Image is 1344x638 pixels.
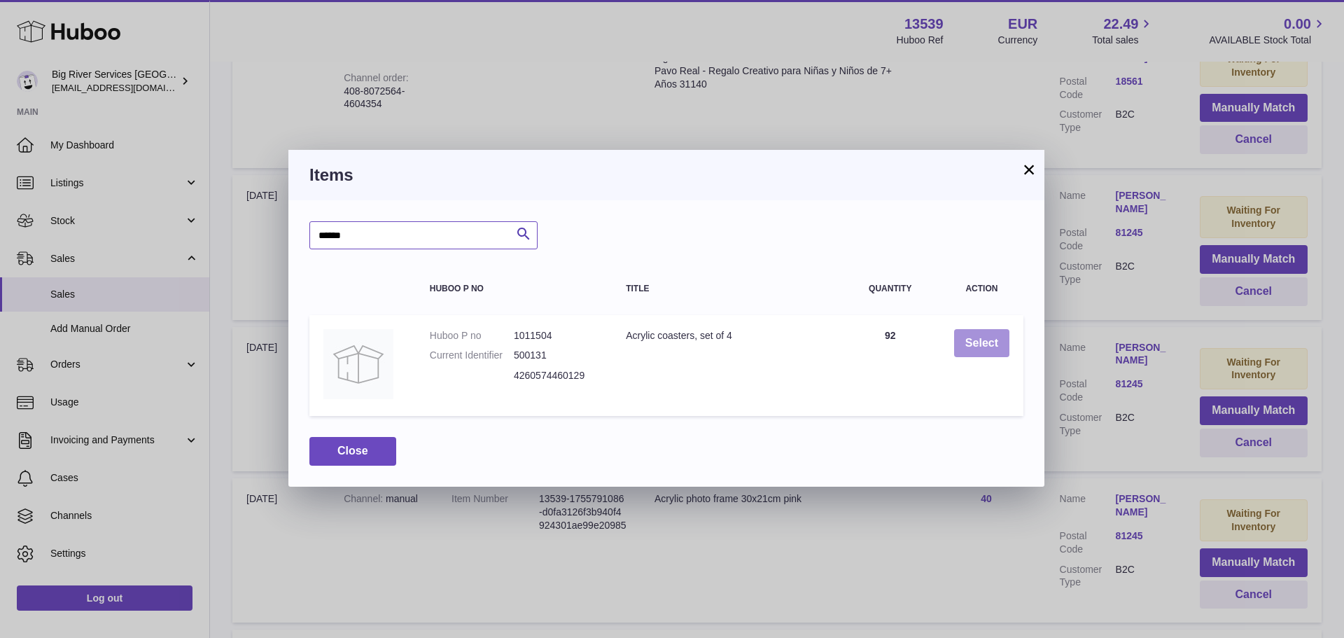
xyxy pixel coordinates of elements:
button: × [1021,161,1037,178]
dd: 500131 [514,349,598,362]
dt: Huboo P no [430,329,514,342]
dt: Current Identifier [430,349,514,362]
th: Quantity [841,270,940,307]
img: Acrylic coasters, set of 4 [323,329,393,399]
th: Action [940,270,1023,307]
th: Title [612,270,840,307]
span: Close [337,445,368,457]
td: 92 [841,315,940,417]
button: Select [954,329,1009,358]
th: Huboo P no [416,270,612,307]
h3: Items [309,164,1023,186]
div: Acrylic coasters, set of 4 [626,329,826,342]
button: Close [309,437,396,466]
dd: 4260574460129 [514,369,598,382]
dd: 1011504 [514,329,598,342]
